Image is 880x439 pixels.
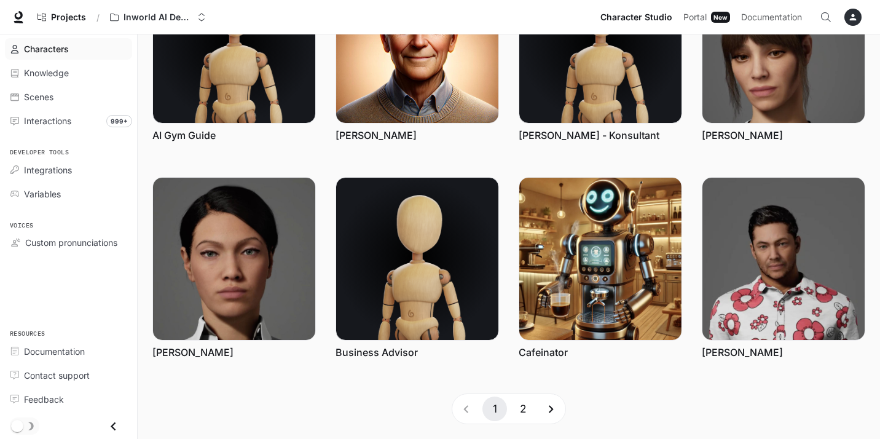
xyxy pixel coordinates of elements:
[152,346,234,359] a: [PERSON_NAME]
[482,397,507,421] button: page 1
[5,365,132,386] a: Contact support
[814,5,838,30] button: Open Command Menu
[5,38,132,60] a: Characters
[336,129,417,142] a: [PERSON_NAME]
[702,178,865,340] img: Diego Herrera Suarez
[24,393,64,406] span: Feedback
[92,11,104,24] div: /
[5,232,132,253] a: Custom pronunciations
[152,129,216,142] a: AI Gym Guide
[153,178,315,340] img: Anna Oshee
[736,5,811,30] a: Documentation
[24,164,72,176] span: Integrations
[600,10,672,25] span: Character Studio
[519,178,682,340] img: Cafeinator
[124,12,192,23] p: Inworld AI Demos kamil
[511,397,535,421] button: Go to page 2
[336,346,418,359] a: Business Advisor
[24,66,69,79] span: Knowledge
[5,159,132,181] a: Integrations
[25,236,117,249] span: Custom pronunciations
[24,114,71,127] span: Interactions
[100,414,127,439] button: Close drawer
[24,369,90,382] span: Contact support
[702,346,783,359] a: [PERSON_NAME]
[11,419,23,432] span: Dark mode toggle
[711,12,730,23] div: New
[5,86,132,108] a: Scenes
[741,10,802,25] span: Documentation
[519,129,659,142] a: [PERSON_NAME] - Konsultant
[452,394,566,424] nav: pagination navigation
[24,188,61,200] span: Variables
[595,5,677,30] a: Character Studio
[24,345,85,358] span: Documentation
[336,178,498,340] img: Business Advisor
[702,129,783,142] a: [PERSON_NAME]
[678,5,735,30] a: PortalNew
[539,397,564,421] button: Go to next page
[104,5,211,30] button: Open workspace menu
[24,90,53,103] span: Scenes
[5,183,132,205] a: Variables
[5,389,132,410] a: Feedback
[683,10,707,25] span: Portal
[51,12,86,23] span: Projects
[32,5,92,30] a: Go to projects
[106,115,132,127] span: 999+
[5,341,132,362] a: Documentation
[519,346,568,359] a: Cafeinator
[24,42,69,55] span: Characters
[5,62,132,84] a: Knowledge
[5,110,132,132] a: Interactions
